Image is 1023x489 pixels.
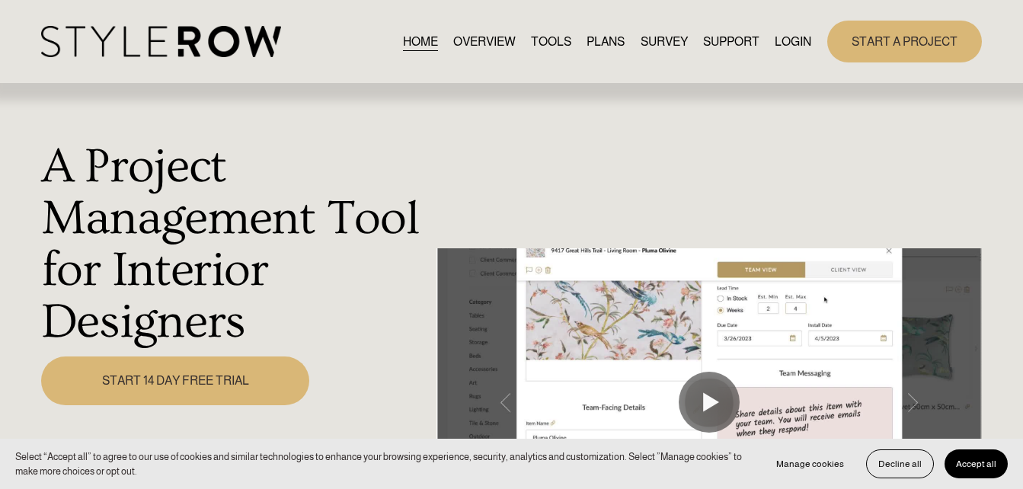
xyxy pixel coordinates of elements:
a: SURVEY [641,31,688,52]
img: StyleRow [41,26,281,57]
a: OVERVIEW [453,31,516,52]
button: Play [679,372,740,433]
button: Decline all [866,449,934,478]
a: START 14 DAY FREE TRIAL [41,356,310,405]
button: Accept all [945,449,1008,478]
h1: A Project Management Tool for Interior Designers [41,141,428,348]
a: HOME [403,31,438,52]
span: Manage cookies [776,459,844,469]
button: Manage cookies [765,449,855,478]
span: Accept all [956,459,996,469]
a: LOGIN [775,31,811,52]
a: PLANS [587,31,625,52]
a: START A PROJECT [827,21,982,62]
a: TOOLS [531,31,571,52]
p: Select “Accept all” to agree to our use of cookies and similar technologies to enhance your brows... [15,449,750,478]
a: folder dropdown [703,31,759,52]
span: SUPPORT [703,33,759,51]
span: Decline all [878,459,922,469]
